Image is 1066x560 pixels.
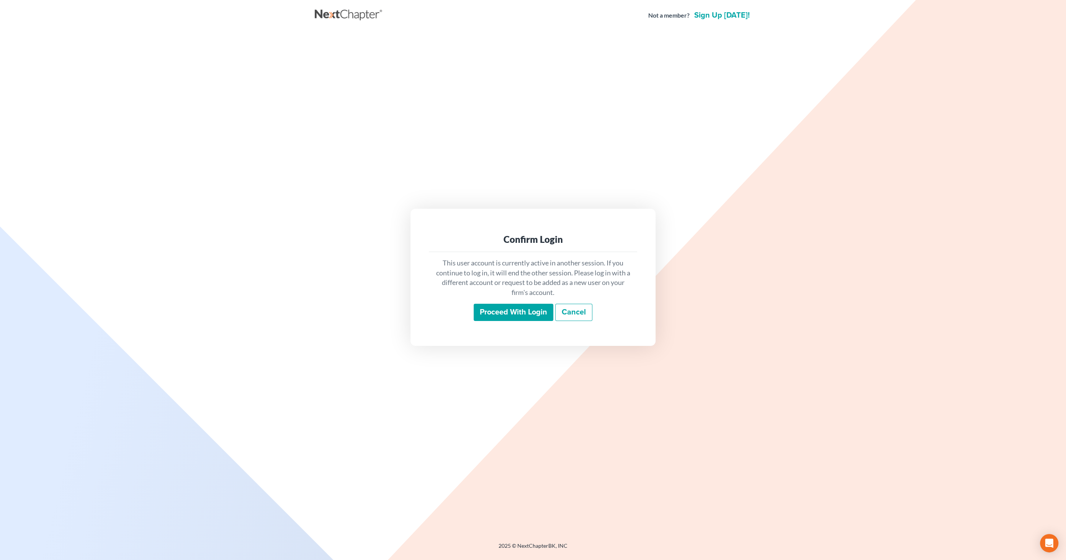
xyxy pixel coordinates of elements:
[648,11,690,20] strong: Not a member?
[555,304,592,321] a: Cancel
[474,304,553,321] input: Proceed with login
[435,233,631,246] div: Confirm Login
[315,542,751,556] div: 2025 © NextChapterBK, INC
[693,11,751,19] a: Sign up [DATE]!
[435,258,631,298] p: This user account is currently active in another session. If you continue to log in, it will end ...
[1040,534,1058,552] div: Open Intercom Messenger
